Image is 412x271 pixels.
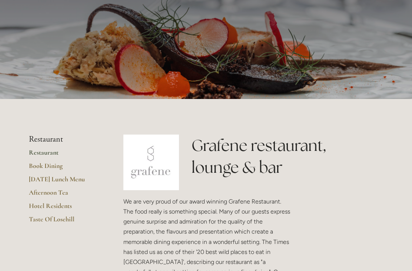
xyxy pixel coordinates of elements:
a: [DATE] Lunch Menu [29,175,100,188]
li: Restaurant [29,135,100,144]
a: Taste Of Losehill [29,215,100,228]
a: Hotel Residents [29,202,100,215]
a: Restaurant [29,148,100,162]
h1: Grafene restaurant, lounge & bar [192,135,383,178]
a: Afternoon Tea [29,188,100,202]
img: grafene.jpg [123,135,179,190]
a: Book Dining [29,162,100,175]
